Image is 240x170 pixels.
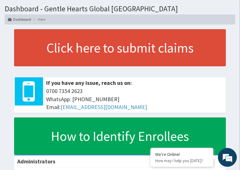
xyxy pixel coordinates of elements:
[14,29,226,66] a: Click here to submit claims
[61,103,147,111] a: [EMAIL_ADDRESS][DOMAIN_NAME]
[14,118,226,155] a: How to Identify Enrollees
[155,158,209,163] p: How may I help you today?
[155,151,209,157] div: We're Online!
[5,5,235,13] h1: Dashboard - Gentle Hearts Global [GEOGRAPHIC_DATA]
[46,79,132,86] b: If you have any issue, reach us on:
[32,17,45,22] li: Here
[46,87,223,111] span: 0700 7354 2623 WhatsApp: [PHONE_NUMBER] Email:
[8,17,31,22] a: Dashboard
[17,158,55,165] b: Administrators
